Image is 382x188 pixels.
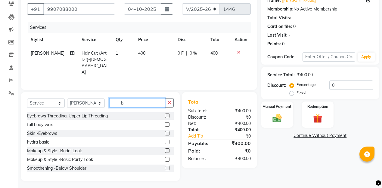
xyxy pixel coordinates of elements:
div: ₹0 [225,133,255,139]
div: 0 [282,41,284,47]
input: Search by Name/Mobile/Email/Code [43,3,115,15]
div: ₹0 [219,114,255,120]
button: Apply [358,53,375,62]
div: Service Total: [267,72,295,78]
div: Net: [184,120,219,127]
div: Smoothening -Below Shoulder [27,165,86,171]
th: Disc [174,33,207,47]
div: Makeup & Style -Basic Party Look [27,156,93,163]
span: [PERSON_NAME] [31,50,64,56]
div: 0 [293,23,296,30]
label: Manual Payment [262,104,291,109]
div: Discount: [267,82,286,89]
span: 400 [210,50,218,56]
div: Points: [267,41,281,47]
div: No Active Membership [267,6,373,12]
img: _cash.svg [270,113,284,123]
div: ₹400.00 [219,156,255,162]
th: Price [135,33,174,47]
div: full body wax [27,122,53,128]
div: Paid: [184,147,219,154]
input: Search or Scan [109,98,165,108]
div: Makeup & Style -Bridal Look [27,148,82,154]
div: ₹0 [219,147,255,154]
div: ₹400.00 [219,140,255,147]
span: 0 % [190,50,197,56]
div: Balance : [184,156,219,162]
div: Last Visit: [267,32,287,38]
label: Fixed [297,90,306,95]
div: hydra basic [27,139,49,145]
div: Services [28,22,255,33]
div: ₹400.00 [219,108,255,114]
span: | [186,50,187,56]
div: Coupon Code [267,54,303,60]
th: Total [207,33,231,47]
div: Eyebrows Threading, Upper Lip Threading [27,113,108,119]
div: Discount: [184,114,219,120]
button: +91 [27,3,44,15]
div: Payable: [184,140,219,147]
div: Total Visits: [267,15,291,21]
div: Skin -Eyebrows [27,130,57,137]
input: Enter Offer / Coupon Code [303,52,356,62]
a: Continue Without Payment [262,132,378,139]
span: Total [188,99,202,105]
th: Service [78,33,112,47]
div: Total: [184,127,219,133]
img: _gift.svg [310,113,325,124]
label: Percentage [297,82,316,87]
th: Qty [112,33,135,47]
th: Action [231,33,251,47]
span: 0 F [178,50,184,56]
span: Hair Cut (Art Dir)-[DEMOGRAPHIC_DATA] [82,50,108,75]
span: 1 [116,50,118,56]
div: ₹400.00 [219,127,255,133]
a: Add Tip [184,133,225,139]
div: ₹400.00 [219,120,255,127]
div: Sub Total: [184,108,219,114]
label: Redemption [307,104,328,109]
div: - [289,32,290,38]
div: Membership: [267,6,293,12]
th: Stylist [27,33,78,47]
div: Card on file: [267,23,292,30]
div: ₹400.00 [297,72,313,78]
span: 400 [138,50,145,56]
